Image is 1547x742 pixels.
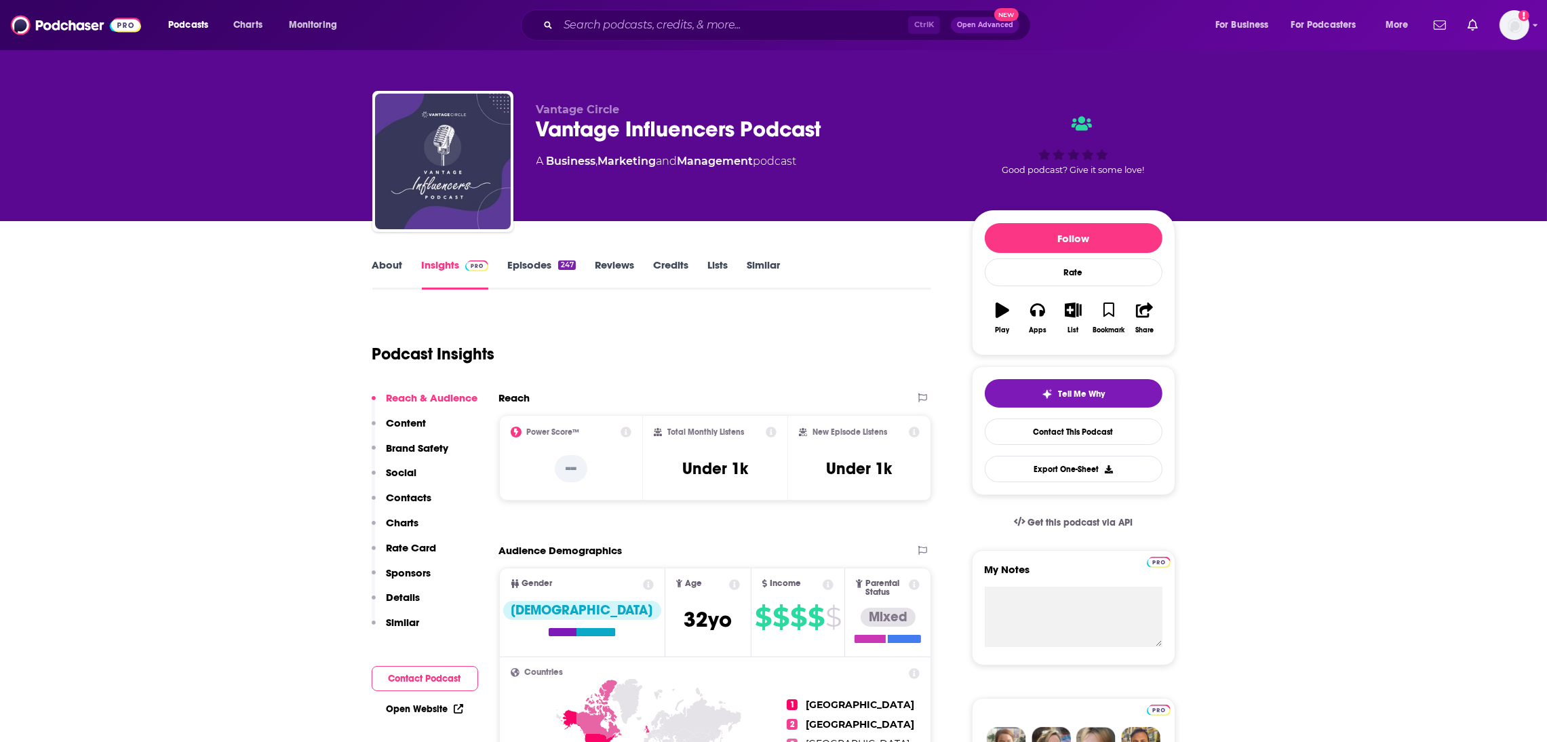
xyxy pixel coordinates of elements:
img: Podchaser Pro [1147,557,1171,568]
span: Age [685,579,702,588]
p: Similar [387,616,420,629]
span: , [596,155,598,168]
a: Get this podcast via API [1003,506,1144,539]
img: tell me why sparkle [1042,389,1053,399]
a: Open Website [387,703,463,715]
p: Charts [387,516,419,529]
a: InsightsPodchaser Pro [422,258,489,290]
div: Apps [1029,326,1046,334]
a: Similar [747,258,780,290]
svg: Add a profile image [1519,10,1529,21]
span: $ [790,606,806,628]
img: Podchaser - Follow, Share and Rate Podcasts [11,12,141,38]
span: Income [770,579,801,588]
span: Podcasts [168,16,208,35]
button: Play [985,294,1020,343]
span: 32 yo [684,606,732,633]
p: Rate Card [387,541,437,554]
button: Apps [1020,294,1055,343]
div: List [1068,326,1079,334]
button: open menu [1206,14,1286,36]
button: open menu [1282,14,1376,36]
h3: Under 1k [827,458,893,479]
img: User Profile [1500,10,1529,40]
div: Bookmark [1093,326,1124,334]
p: Content [387,416,427,429]
p: Brand Safety [387,442,449,454]
div: Mixed [861,608,916,627]
a: Business [547,155,596,168]
span: [GEOGRAPHIC_DATA] [806,718,914,730]
a: Pro website [1147,555,1171,568]
h2: Total Monthly Listens [667,427,744,437]
a: Pro website [1147,703,1171,716]
span: More [1386,16,1409,35]
div: [DEMOGRAPHIC_DATA] [503,601,661,620]
span: and [657,155,678,168]
a: Lists [707,258,728,290]
div: Rate [985,258,1162,286]
span: Ctrl K [908,16,940,34]
span: $ [772,606,789,628]
span: [GEOGRAPHIC_DATA] [806,699,914,711]
button: Show profile menu [1500,10,1529,40]
p: -- [555,455,587,482]
button: Follow [985,223,1162,253]
button: Charts [372,516,419,541]
button: tell me why sparkleTell Me Why [985,379,1162,408]
span: Tell Me Why [1058,389,1105,399]
button: open menu [279,14,355,36]
a: Show notifications dropdown [1462,14,1483,37]
div: Share [1135,326,1154,334]
span: Open Advanced [957,22,1013,28]
div: Play [995,326,1009,334]
span: 2 [787,719,798,730]
button: Contacts [372,491,432,516]
button: open menu [159,14,226,36]
h2: Reach [499,391,530,404]
p: Details [387,591,420,604]
button: Content [372,416,427,442]
button: Share [1127,294,1162,343]
button: Brand Safety [372,442,449,467]
button: Bookmark [1091,294,1127,343]
h1: Podcast Insights [372,344,495,364]
p: Social [387,466,417,479]
button: Open AdvancedNew [951,17,1019,33]
button: List [1055,294,1091,343]
div: A podcast [536,153,797,170]
button: Similar [372,616,420,641]
p: Sponsors [387,566,431,579]
a: Charts [224,14,271,36]
h3: Under 1k [682,458,748,479]
img: Podchaser Pro [465,260,489,271]
h2: Audience Demographics [499,544,623,557]
span: $ [825,606,841,628]
button: Rate Card [372,541,437,566]
span: Get this podcast via API [1027,517,1133,528]
span: For Podcasters [1291,16,1356,35]
span: Good podcast? Give it some love! [1002,165,1145,175]
a: Show notifications dropdown [1428,14,1451,37]
img: Podchaser Pro [1147,705,1171,716]
button: Export One-Sheet [985,456,1162,482]
input: Search podcasts, credits, & more... [558,14,908,36]
span: Monitoring [289,16,337,35]
a: About [372,258,403,290]
button: open menu [1376,14,1426,36]
button: Social [372,466,417,491]
a: Episodes247 [507,258,575,290]
span: Gender [522,579,553,588]
h2: Power Score™ [527,427,580,437]
div: Good podcast? Give it some love! [972,103,1175,187]
span: $ [755,606,771,628]
button: Sponsors [372,566,431,591]
a: Reviews [595,258,634,290]
span: For Business [1215,16,1269,35]
a: Management [678,155,753,168]
span: Vantage Circle [536,103,620,116]
p: Contacts [387,491,432,504]
span: Parental Status [865,579,907,597]
button: Details [372,591,420,616]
